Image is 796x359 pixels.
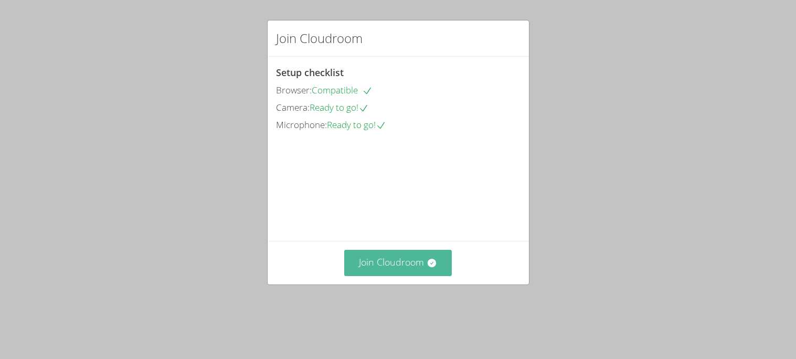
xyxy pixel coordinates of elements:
span: Camera: [276,101,310,113]
span: Microphone: [276,119,327,131]
span: Ready to go! [310,101,369,113]
span: Setup checklist [276,66,344,79]
span: Browser: [276,84,312,96]
h2: Join Cloudroom [276,29,363,48]
span: Ready to go! [327,119,386,131]
span: Compatible [312,84,373,96]
button: Join Cloudroom [344,250,452,276]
